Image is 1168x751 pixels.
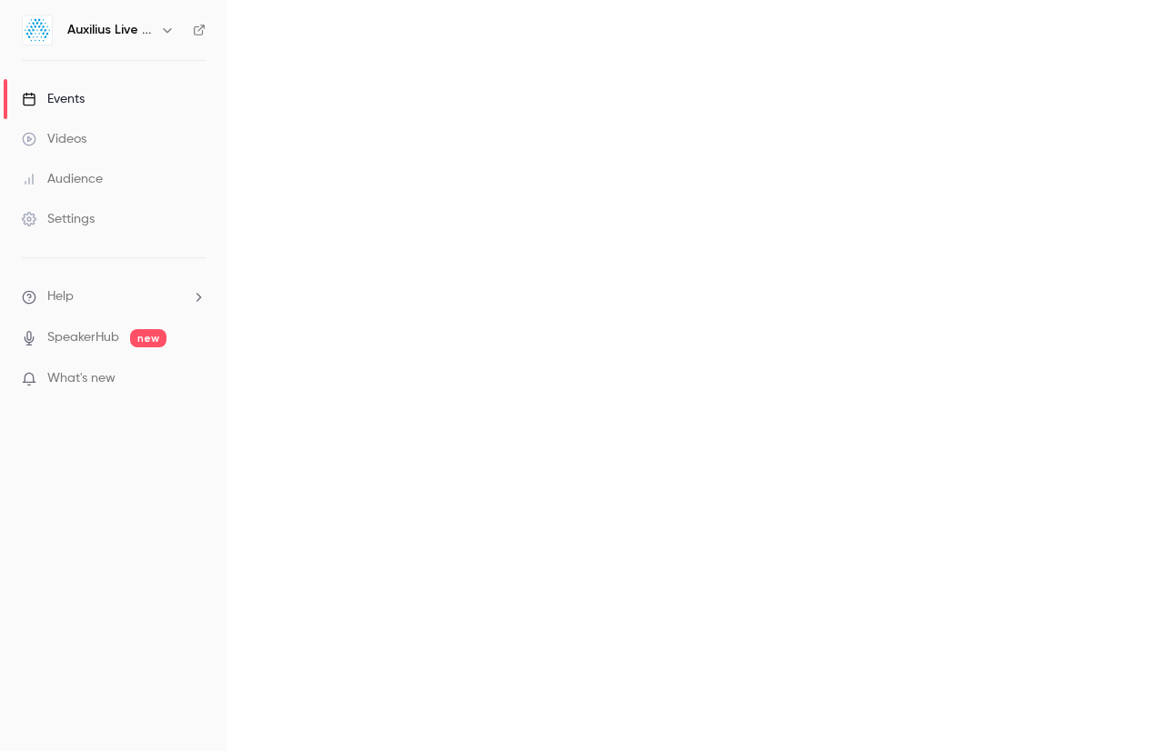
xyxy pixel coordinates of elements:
[47,328,119,347] a: SpeakerHub
[22,170,103,188] div: Audience
[22,130,86,148] div: Videos
[22,210,95,228] div: Settings
[22,287,206,306] li: help-dropdown-opener
[47,287,74,306] span: Help
[130,329,166,347] span: new
[23,15,52,45] img: Auxilius Live Sessions
[22,90,85,108] div: Events
[47,369,116,388] span: What's new
[67,21,153,39] h6: Auxilius Live Sessions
